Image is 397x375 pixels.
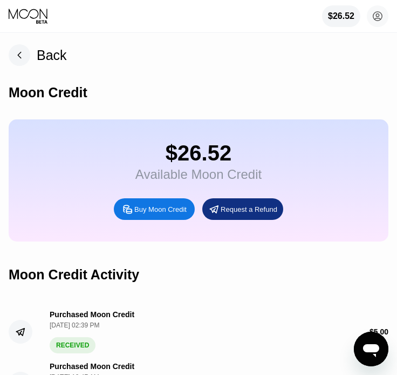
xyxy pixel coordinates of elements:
[9,85,87,101] div: Moon Credit
[50,362,134,371] div: Purchased Moon Credit
[354,332,388,366] iframe: Button to launch messaging window
[322,5,360,27] div: $26.52
[202,198,283,220] div: Request a Refund
[134,205,187,214] div: Buy Moon Credit
[135,167,262,182] div: Available Moon Credit
[114,198,195,220] div: Buy Moon Credit
[9,44,67,66] div: Back
[328,11,354,21] div: $26.52
[50,337,95,353] div: RECEIVED
[135,141,262,165] div: $26.52
[50,310,134,319] div: Purchased Moon Credit
[37,48,67,63] div: Back
[369,327,388,336] div: $ 5.00
[9,267,139,283] div: Moon Credit Activity
[50,322,137,329] div: [DATE] 02:39 PM
[221,205,277,214] div: Request a Refund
